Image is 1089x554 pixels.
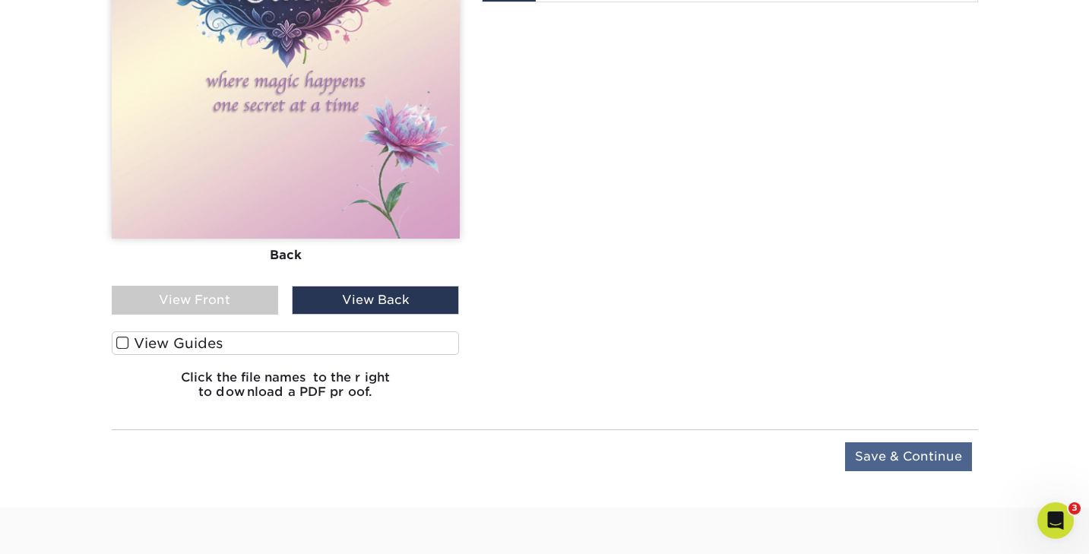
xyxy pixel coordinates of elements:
[292,286,459,315] div: View Back
[112,239,460,272] div: Back
[1037,502,1074,539] iframe: Intercom live chat
[112,331,460,355] label: View Guides
[112,286,279,315] div: View Front
[845,442,972,471] input: Save & Continue
[1068,502,1081,514] span: 3
[112,370,460,411] h6: Click the file names to the right to download a PDF proof.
